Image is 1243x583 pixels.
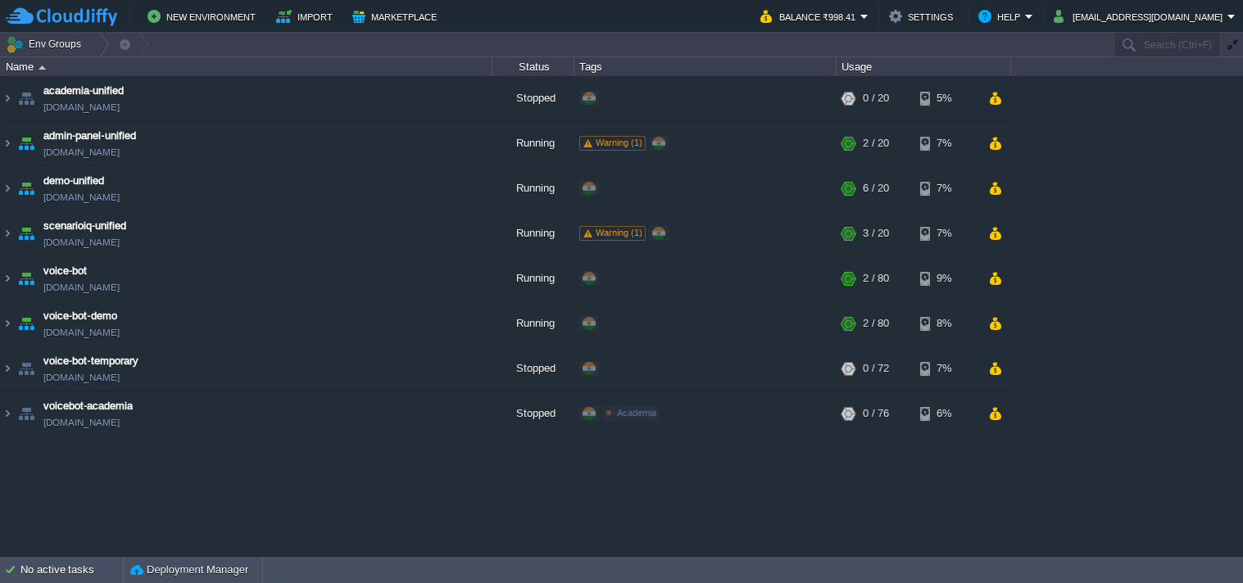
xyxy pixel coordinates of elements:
div: 7% [920,346,973,391]
a: [DOMAIN_NAME] [43,324,120,341]
a: admin-panel-unified [43,128,136,144]
img: AMDAwAAAACH5BAEAAAAALAAAAAABAAEAAAICRAEAOw== [15,391,38,436]
a: [DOMAIN_NAME] [43,234,120,251]
button: Marketplace [352,7,442,26]
a: [DOMAIN_NAME] [43,144,120,160]
button: Import [276,7,338,26]
button: Balance ₹998.41 [760,7,860,26]
div: 6% [920,391,973,436]
img: AMDAwAAAACH5BAEAAAAALAAAAAABAAEAAAICRAEAOw== [15,121,38,165]
div: Stopped [492,346,574,391]
img: AMDAwAAAACH5BAEAAAAALAAAAAABAAEAAAICRAEAOw== [1,211,14,255]
img: AMDAwAAAACH5BAEAAAAALAAAAAABAAEAAAICRAEAOw== [1,301,14,346]
img: AMDAwAAAACH5BAEAAAAALAAAAAABAAEAAAICRAEAOw== [1,76,14,120]
div: 0 / 72 [863,346,889,391]
a: [DOMAIN_NAME] [43,189,120,206]
div: 7% [920,211,973,255]
span: Academia [617,408,656,418]
div: Tags [575,57,836,76]
div: 9% [920,256,973,301]
div: 2 / 80 [863,301,889,346]
div: 3 / 20 [863,211,889,255]
img: AMDAwAAAACH5BAEAAAAALAAAAAABAAEAAAICRAEAOw== [39,66,46,70]
button: Help [978,7,1025,26]
a: demo-unified [43,173,104,189]
button: [EMAIL_ADDRESS][DOMAIN_NAME] [1054,7,1227,26]
img: AMDAwAAAACH5BAEAAAAALAAAAAABAAEAAAICRAEAOw== [15,211,38,255]
a: voicebot-academia [43,398,133,414]
a: [DOMAIN_NAME] [43,369,120,386]
div: Running [492,211,574,255]
div: 5% [920,76,973,120]
div: 2 / 20 [863,121,889,165]
div: No active tasks [20,557,123,583]
div: Running [492,301,574,346]
div: Running [492,256,574,301]
img: AMDAwAAAACH5BAEAAAAALAAAAAABAAEAAAICRAEAOw== [1,166,14,210]
img: CloudJiffy [6,7,117,27]
div: 7% [920,121,973,165]
div: 7% [920,166,973,210]
a: academia-unified [43,83,124,99]
button: Settings [889,7,958,26]
a: voice-bot-demo [43,308,117,324]
img: AMDAwAAAACH5BAEAAAAALAAAAAABAAEAAAICRAEAOw== [15,346,38,391]
a: scenarioiq-unified [43,218,126,234]
div: Name [2,57,492,76]
img: AMDAwAAAACH5BAEAAAAALAAAAAABAAEAAAICRAEAOw== [15,166,38,210]
div: Stopped [492,76,574,120]
img: AMDAwAAAACH5BAEAAAAALAAAAAABAAEAAAICRAEAOw== [15,256,38,301]
div: 6 / 20 [863,166,889,210]
iframe: chat widget [1174,517,1227,567]
span: Warning (1) [596,228,642,237]
div: Running [492,121,574,165]
div: Usage [837,57,1010,76]
div: 2 / 80 [863,256,889,301]
img: AMDAwAAAACH5BAEAAAAALAAAAAABAAEAAAICRAEAOw== [15,301,38,346]
img: AMDAwAAAACH5BAEAAAAALAAAAAABAAEAAAICRAEAOw== [1,346,14,391]
div: 8% [920,301,973,346]
div: 0 / 20 [863,76,889,120]
button: New Environment [147,7,261,26]
a: [DOMAIN_NAME] [43,279,120,296]
a: [DOMAIN_NAME] [43,99,120,115]
span: Warning (1) [596,138,642,147]
div: 0 / 76 [863,391,889,436]
img: AMDAwAAAACH5BAEAAAAALAAAAAABAAEAAAICRAEAOw== [1,121,14,165]
button: Deployment Manager [130,562,248,578]
img: AMDAwAAAACH5BAEAAAAALAAAAAABAAEAAAICRAEAOw== [1,256,14,301]
img: AMDAwAAAACH5BAEAAAAALAAAAAABAAEAAAICRAEAOw== [15,76,38,120]
div: Running [492,166,574,210]
div: Stopped [492,391,574,436]
button: Env Groups [6,33,87,56]
a: voice-bot-temporary [43,353,138,369]
a: [DOMAIN_NAME] [43,414,120,431]
a: voice-bot [43,263,87,279]
img: AMDAwAAAACH5BAEAAAAALAAAAAABAAEAAAICRAEAOw== [1,391,14,436]
div: Status [493,57,574,76]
